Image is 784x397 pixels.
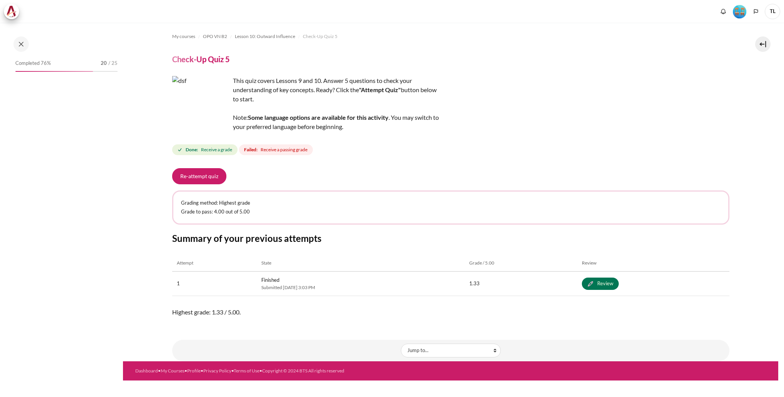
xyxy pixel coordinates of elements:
[123,23,778,361] section: Content
[203,32,227,41] a: OPO VN B2
[248,114,389,121] strong: Some language options are available for this activity
[244,146,257,153] strong: Failed:
[172,143,314,157] div: Completion requirements for Check-Up Quiz 5
[303,32,337,41] a: Check-Up Quiz 5
[15,71,93,72] div: 76%
[101,60,107,67] span: 20
[234,368,259,374] a: Terms of Use
[172,271,257,296] td: 1
[135,367,488,374] div: • • • • •
[359,86,401,93] strong: "Attempt Quiz"
[235,32,295,41] a: Lesson 10: Outward Influence
[203,368,231,374] a: Privacy Policy
[172,76,230,134] img: dsf
[465,255,577,271] th: Grade / 5.00
[577,255,729,271] th: Review
[765,4,780,19] a: User menu
[718,6,729,17] div: Show notification window with no new notifications
[201,146,232,153] span: Receive a grade
[172,76,441,131] div: This quiz covers Lessons 9 and 10. Answer 5 questions to check your understanding of key concepts...
[257,271,464,296] td: Finished
[172,308,729,317] span: Highest grade: 1.33 / 5.00.
[186,146,198,153] strong: Done:
[6,6,17,17] img: Architeck
[733,4,746,18] div: Level #4
[172,168,226,184] button: Re-attempt quiz
[303,33,337,40] span: Check-Up Quiz 5
[108,60,118,67] span: / 25
[733,5,746,18] img: Level #4
[4,4,23,19] a: Architeck Architeck
[181,208,721,216] p: Grade to pass: 4.00 out of 5.00
[172,32,195,41] a: My courses
[582,278,619,290] a: Review
[15,60,51,67] span: Completed 76%
[235,33,295,40] span: Lesson 10: Outward Influence
[261,284,460,291] span: Submitted [DATE] 3:03 PM
[135,368,158,374] a: Dashboard
[172,255,257,271] th: Attempt
[730,4,749,18] a: Level #4
[161,368,184,374] a: My Courses
[187,368,201,374] a: Profile
[172,54,230,64] h4: Check-Up Quiz 5
[203,33,227,40] span: OPO VN B2
[261,146,307,153] span: Receive a passing grade
[181,199,721,207] p: Grading method: Highest grade
[262,368,344,374] a: Copyright © 2024 BTS All rights reserved
[172,33,195,40] span: My courses
[750,6,762,17] button: Languages
[172,30,729,43] nav: Navigation bar
[257,255,464,271] th: State
[172,232,729,244] h3: Summary of your previous attempts
[465,271,577,296] td: 1.33
[765,4,780,19] span: TL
